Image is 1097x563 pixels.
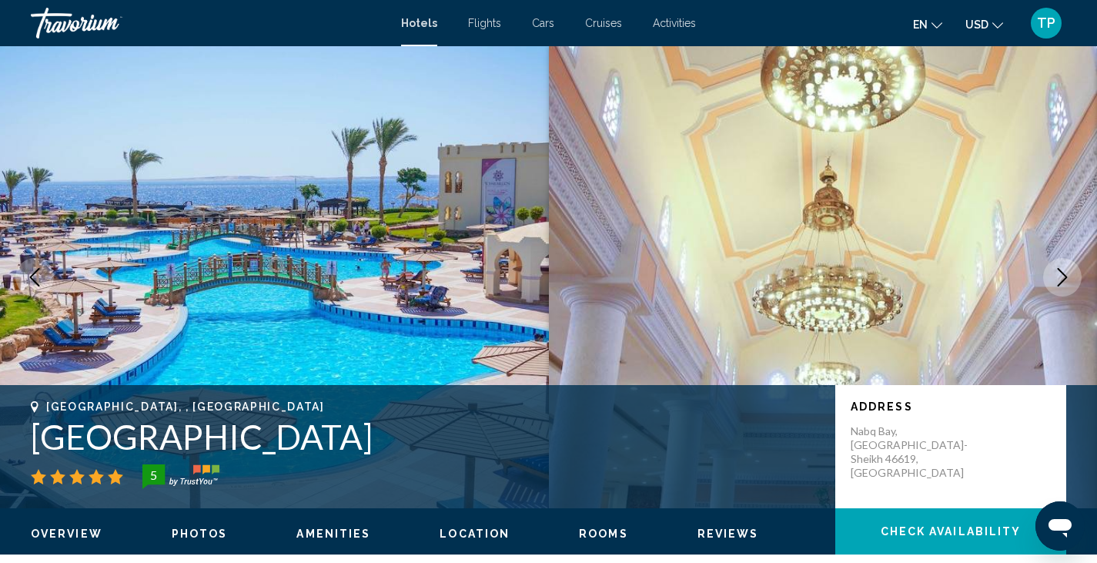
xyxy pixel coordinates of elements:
[585,17,622,29] a: Cruises
[142,464,219,489] img: trustyou-badge-hor.svg
[532,17,554,29] a: Cars
[653,17,696,29] a: Activities
[1043,258,1082,297] button: Next image
[1037,15,1055,31] span: TP
[835,508,1066,555] button: Check Availability
[31,417,820,457] h1: [GEOGRAPHIC_DATA]
[31,8,386,39] a: Travorium
[965,13,1003,35] button: Change currency
[296,527,370,541] button: Amenities
[1035,501,1085,551] iframe: Кнопка запуска окна обмена сообщениями
[172,527,228,541] button: Photos
[965,18,988,31] span: USD
[913,18,928,31] span: en
[401,17,437,29] a: Hotels
[697,527,759,541] button: Reviews
[579,527,628,541] button: Rooms
[138,466,169,484] div: 5
[851,400,1051,413] p: Address
[440,527,510,541] button: Location
[851,424,974,480] p: Nabq Bay, [GEOGRAPHIC_DATA]-Sheikh 46619, [GEOGRAPHIC_DATA]
[913,13,942,35] button: Change language
[468,17,501,29] a: Flights
[31,527,102,541] button: Overview
[46,400,325,413] span: [GEOGRAPHIC_DATA], , [GEOGRAPHIC_DATA]
[1026,7,1066,39] button: User Menu
[15,258,54,297] button: Previous image
[881,526,1022,538] span: Check Availability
